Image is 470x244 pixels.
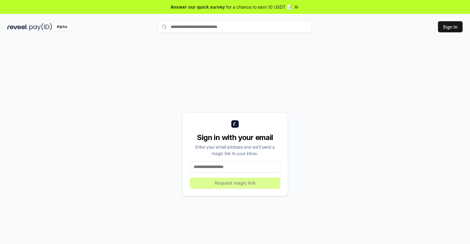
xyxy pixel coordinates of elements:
[171,4,225,10] span: Answer our quick survey
[226,4,292,10] span: for a chance to earn 10 USDT 📝
[29,23,52,31] img: pay_id
[190,133,280,142] div: Sign in with your email
[438,21,463,32] button: Sign In
[53,23,71,31] div: Alpha
[231,120,239,128] img: logo_small
[7,23,28,31] img: reveel_dark
[190,144,280,157] div: Enter your email address and we’ll send a magic link to your inbox.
